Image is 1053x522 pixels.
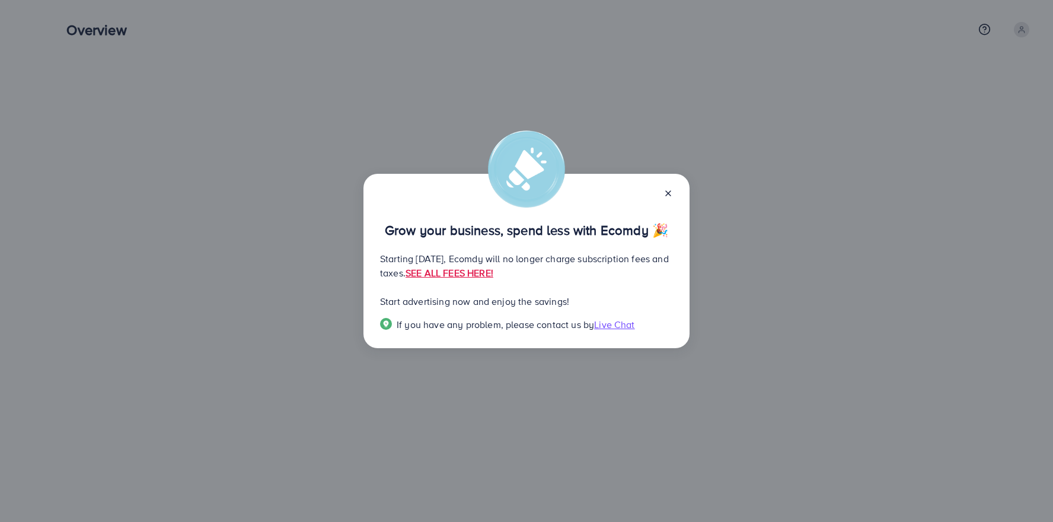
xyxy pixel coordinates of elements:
p: Start advertising now and enjoy the savings! [380,294,673,308]
img: Popup guide [380,318,392,330]
span: Live Chat [594,318,634,331]
img: alert [488,130,565,208]
a: SEE ALL FEES HERE! [406,266,493,279]
span: If you have any problem, please contact us by [397,318,594,331]
p: Grow your business, spend less with Ecomdy 🎉 [380,223,673,237]
p: Starting [DATE], Ecomdy will no longer charge subscription fees and taxes. [380,252,673,280]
